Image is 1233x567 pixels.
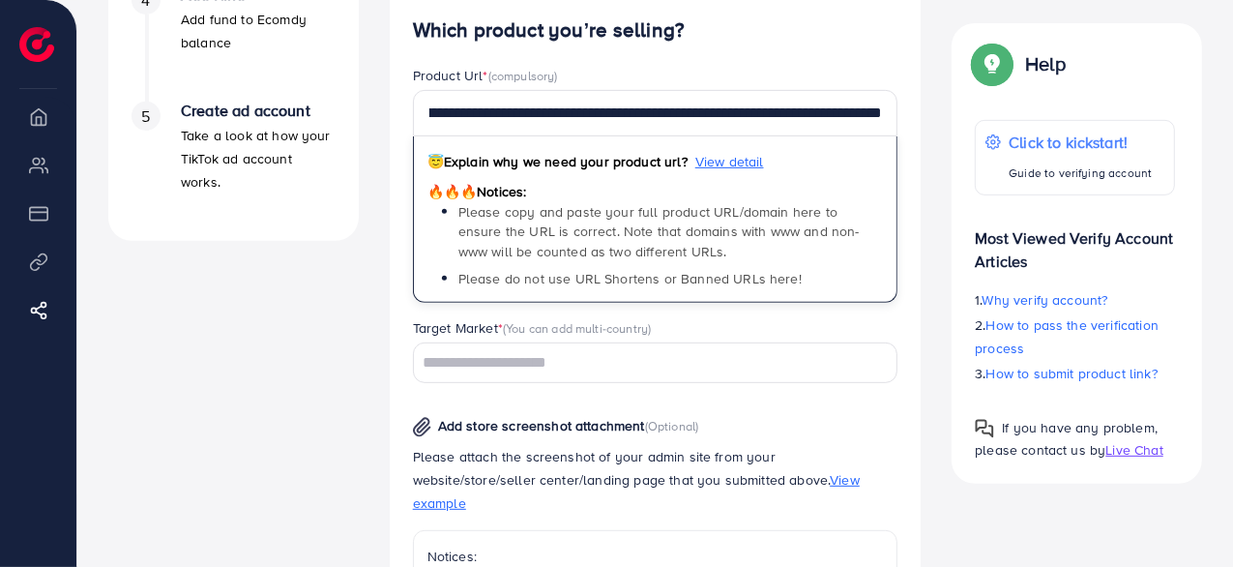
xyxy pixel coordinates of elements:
[1009,131,1152,154] p: Click to kickstart!
[975,46,1010,81] img: Popup guide
[975,211,1175,273] p: Most Viewed Verify Account Articles
[141,105,150,128] span: 5
[975,419,994,438] img: Popup guide
[108,102,359,218] li: Create ad account
[975,315,1159,358] span: How to pass the verification process
[695,152,764,171] span: View detail
[503,319,651,337] span: (You can add multi-country)
[19,27,54,62] img: logo
[413,445,898,515] p: Please attach the screenshot of your admin site from your website/store/seller center/landing pag...
[975,288,1175,312] p: 1.
[181,124,336,194] p: Take a look at how your TikTok ad account works.
[1105,440,1162,460] span: Live Chat
[413,18,898,43] h4: Which product you’re selling?
[986,364,1158,383] span: How to submit product link?
[413,417,431,437] img: img
[1009,162,1152,185] p: Guide to verifying account
[427,182,477,201] span: 🔥🔥🔥
[645,417,699,434] span: (Optional)
[181,102,336,120] h4: Create ad account
[427,152,444,171] span: 😇
[488,67,558,84] span: (compulsory)
[413,66,558,85] label: Product Url
[458,269,802,288] span: Please do not use URL Shortens or Banned URLs here!
[1025,52,1066,75] p: Help
[427,182,527,201] span: Notices:
[427,152,688,171] span: Explain why we need your product url?
[458,202,860,261] span: Please copy and paste your full product URL/domain here to ensure the URL is correct. Note that d...
[975,418,1158,460] span: If you have any problem, please contact us by
[413,318,652,338] label: Target Market
[983,290,1108,310] span: Why verify account?
[181,8,336,54] p: Add fund to Ecomdy balance
[1151,480,1218,552] iframe: Chat
[413,343,898,382] div: Search for option
[975,362,1175,385] p: 3.
[413,470,860,513] span: View example
[416,348,873,378] input: Search for option
[975,313,1175,360] p: 2.
[438,416,645,435] span: Add store screenshot attachment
